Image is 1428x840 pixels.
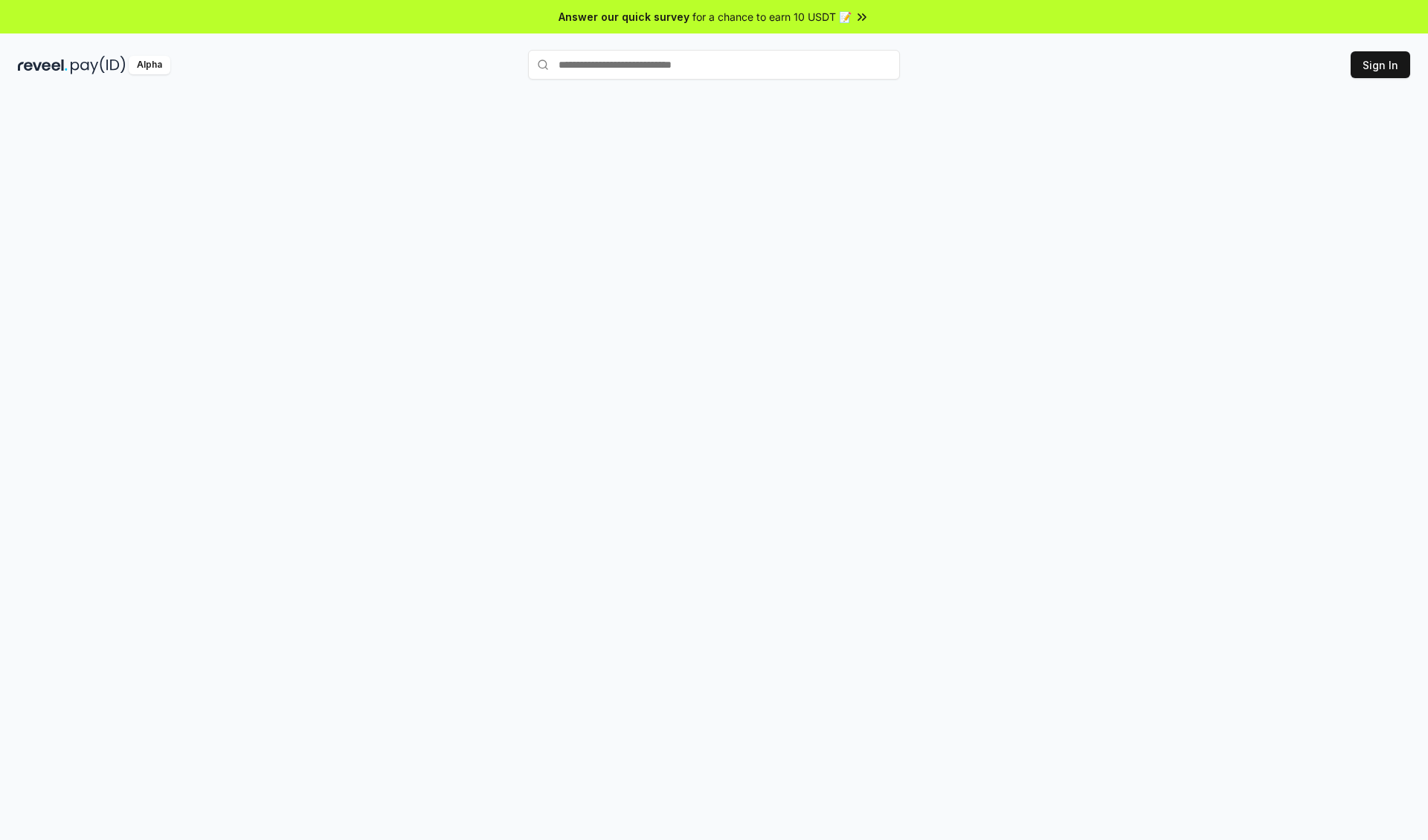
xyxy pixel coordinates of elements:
div: Alpha [129,56,170,74]
span: for a chance to earn 10 USDT 📝 [692,9,852,25]
span: Answer our quick survey [559,9,689,25]
button: Sign In [1351,51,1410,78]
img: reveel_dark [18,56,68,74]
img: pay_id [71,56,126,74]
